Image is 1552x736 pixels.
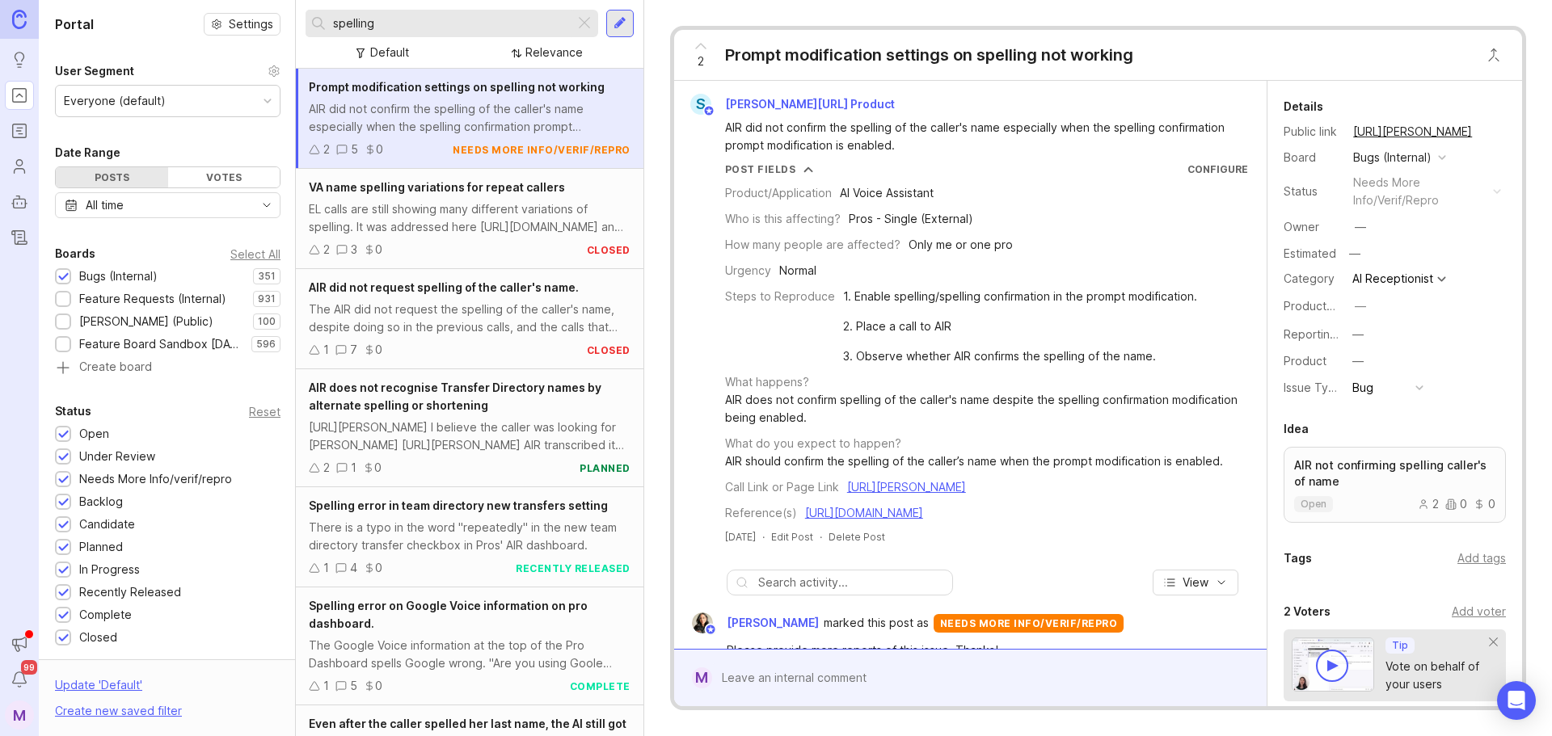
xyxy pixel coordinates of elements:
[168,167,280,187] div: Votes
[820,530,822,544] div: ·
[580,461,630,475] div: planned
[805,506,923,519] a: [URL][DOMAIN_NAME]
[1352,352,1364,370] div: —
[847,480,966,494] a: [URL][PERSON_NAME]
[1284,381,1343,394] label: Issue Type
[309,80,605,94] span: Prompt modification settings on spelling not working
[258,315,276,328] p: 100
[1284,97,1323,116] div: Details
[309,200,630,236] div: EL calls are still showing many different variations of spelling. It was addressed here [URL][DOM...
[351,241,357,259] div: 3
[309,100,630,136] div: AIR did not confirm the spelling of the caller's name especially when the spelling confirmation p...
[79,515,135,533] div: Candidate
[692,667,712,688] div: M
[375,677,382,695] div: 0
[934,614,1124,633] div: needs more info/verif/repro
[1344,243,1365,264] div: —
[1478,39,1510,71] button: Close button
[909,236,1013,254] div: Only me or one pro
[1294,457,1495,490] p: AIR not confirming spelling caller's of name
[296,269,643,369] a: AIR did not request spelling of the caller's name.The AIR did not request the spelling of the cal...
[725,97,895,111] span: [PERSON_NAME][URL] Product
[55,61,134,81] div: User Segment
[1187,163,1248,175] a: Configure
[5,45,34,74] a: Ideas
[725,391,1248,427] div: AIR does not confirm spelling of the caller's name despite the spelling confirmation modification...
[323,559,329,577] div: 1
[374,459,382,477] div: 0
[323,141,330,158] div: 2
[1355,297,1366,315] div: —
[725,452,1223,470] div: AIR should confirm the spelling of the caller’s name when the prompt modification is enabled.
[55,244,95,263] div: Boards
[1474,498,1495,510] div: 0
[350,559,357,577] div: 4
[375,341,382,359] div: 0
[1352,379,1373,397] div: Bug
[840,184,934,202] div: AI Voice Assistant
[79,470,232,488] div: Needs More Info/verif/repro
[681,94,908,115] a: S[PERSON_NAME][URL] Product
[350,341,357,359] div: 7
[704,624,716,636] img: member badge
[725,288,835,305] div: Steps to Reproduce
[692,612,713,633] img: Ysabelle Eugenio
[351,459,356,477] div: 1
[323,241,330,259] div: 2
[843,318,1197,335] div: 2. Place a call to AIR
[309,301,630,336] div: The AIR did not request the spelling of the caller's name, despite doing so in the previous calls...
[375,559,382,577] div: 0
[309,180,565,194] span: VA name spelling variations for repeat callers
[333,15,568,32] input: Search...
[1284,549,1312,568] div: Tags
[1284,123,1340,141] div: Public link
[725,162,796,176] div: Post Fields
[309,599,588,630] span: Spelling error on Google Voice information on pro dashboard.
[5,665,34,694] button: Notifications
[1284,299,1369,313] label: ProductboardID
[1385,658,1490,693] div: Vote on behalf of your users
[79,313,213,330] div: [PERSON_NAME] (Public)
[230,250,280,259] div: Select All
[1497,681,1536,720] div: Open Intercom Messenger
[1348,121,1477,142] a: [URL][PERSON_NAME]
[1457,549,1506,567] div: Add tags
[296,487,643,587] a: Spelling error in team directory new transfers settingThere is a typo in the word "repeatedly" in...
[1352,273,1433,284] div: AI Receptionist
[725,262,771,280] div: Urgency
[1284,183,1340,200] div: Status
[256,338,276,351] p: 596
[55,143,120,162] div: Date Range
[1452,603,1506,620] div: Add voter
[55,402,91,421] div: Status
[79,493,123,511] div: Backlog
[1284,248,1336,259] div: Estimated
[1284,354,1326,368] label: Product
[1418,498,1439,510] div: 2
[376,141,383,158] div: 0
[453,143,630,157] div: needs more info/verif/repro
[249,407,280,416] div: Reset
[12,10,27,28] img: Canny Home
[1352,326,1364,343] div: —
[725,210,841,228] div: Who is this affecting?
[79,335,243,353] div: Feature Board Sandbox [DATE]
[79,606,132,624] div: Complete
[1284,270,1340,288] div: Category
[1350,296,1371,317] button: ProductboardID
[204,13,280,36] button: Settings
[1301,498,1326,511] p: open
[725,531,756,543] time: [DATE]
[516,561,630,575] div: recently released
[824,614,929,632] span: marked this post as
[1355,218,1366,236] div: —
[309,280,579,294] span: AIR did not request spelling of the caller's name.
[725,44,1133,66] div: Prompt modification settings on spelling not working
[296,169,643,269] a: VA name spelling variations for repeat callersEL calls are still showing many different variation...
[725,162,814,176] button: Post Fields
[5,700,34,730] div: M
[829,530,885,544] div: Delete Post
[309,498,608,512] span: Spelling error in team directory new transfers setting
[5,629,34,658] button: Announcements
